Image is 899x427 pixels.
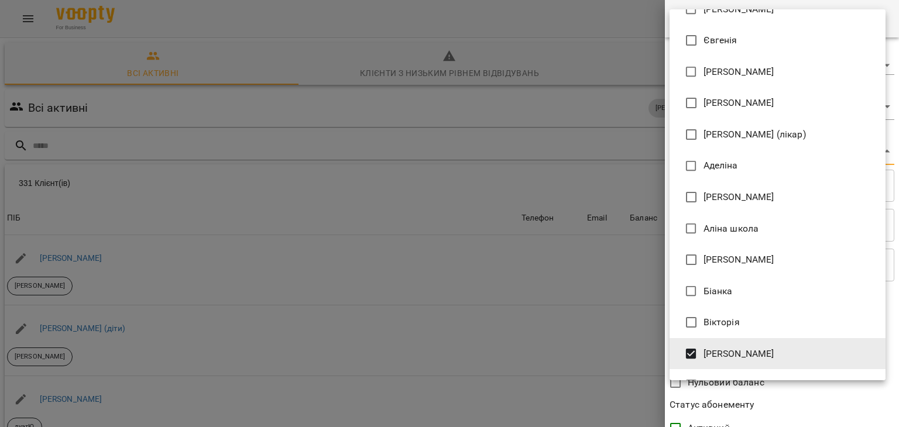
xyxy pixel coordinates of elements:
[704,347,774,361] span: [PERSON_NAME]
[704,253,774,267] span: [PERSON_NAME]
[704,315,740,329] span: Вікторія
[704,159,738,173] span: Аделіна
[704,128,806,142] span: [PERSON_NAME] (лікар)
[704,222,759,236] span: Аліна школа
[704,33,737,47] span: Євгенія
[704,65,774,79] span: [PERSON_NAME]
[704,96,774,110] span: [PERSON_NAME]
[704,2,774,16] span: [PERSON_NAME]
[704,190,774,204] span: [PERSON_NAME]
[704,284,733,298] span: Біанка
[704,378,774,392] span: [PERSON_NAME]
